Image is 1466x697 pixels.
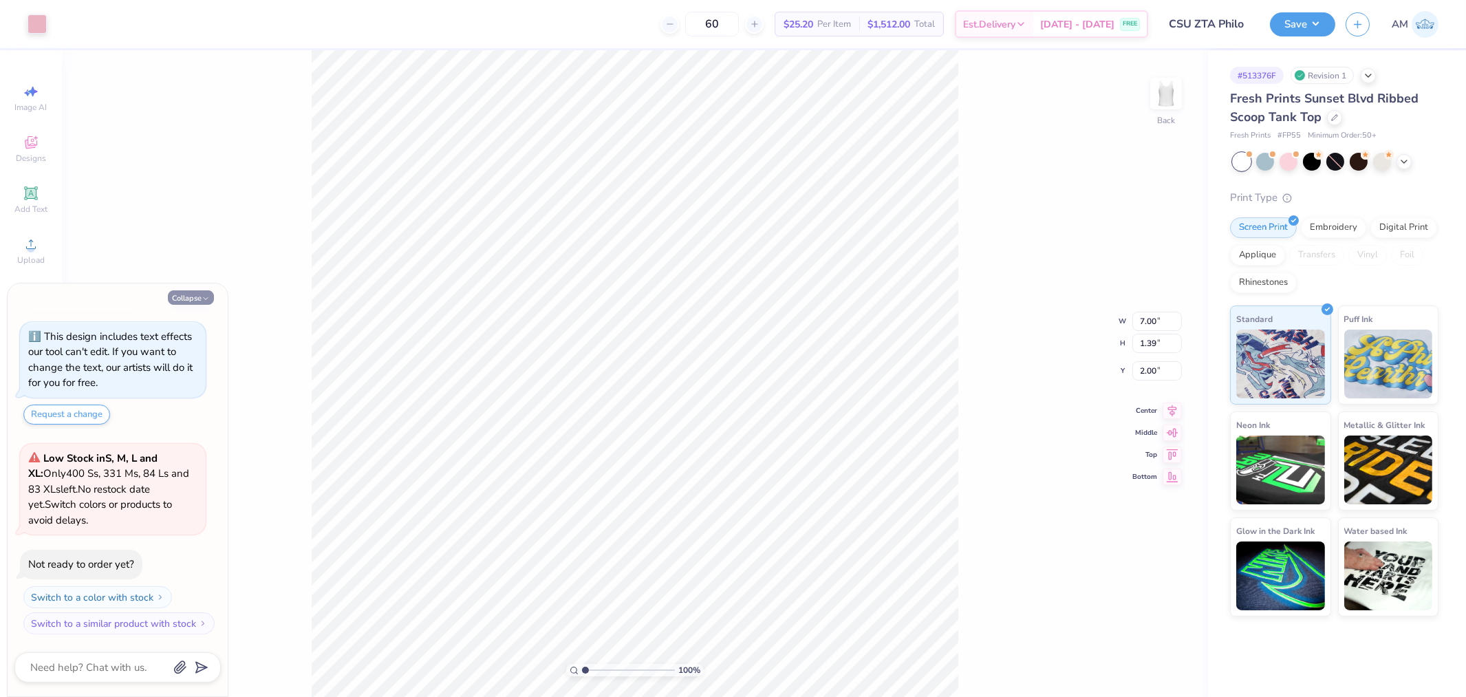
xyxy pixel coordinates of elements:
[1344,541,1433,610] img: Water based Ink
[1230,90,1419,125] span: Fresh Prints Sunset Blvd Ribbed Scoop Tank Top
[1278,130,1301,142] span: # FP55
[28,330,193,390] div: This design includes text effects our tool can't edit. If you want to change the text, our artist...
[1040,17,1114,32] span: [DATE] - [DATE]
[28,482,150,512] span: No restock date yet.
[1158,10,1260,38] input: Untitled Design
[1236,541,1325,610] img: Glow in the Dark Ink
[23,405,110,425] button: Request a change
[16,153,46,164] span: Designs
[1291,67,1354,84] div: Revision 1
[914,17,935,32] span: Total
[685,12,739,36] input: – –
[1230,190,1438,206] div: Print Type
[15,102,47,113] span: Image AI
[867,17,910,32] span: $1,512.00
[1230,130,1271,142] span: Fresh Prints
[1157,114,1175,127] div: Back
[1348,245,1387,266] div: Vinyl
[1230,217,1297,238] div: Screen Print
[28,557,134,571] div: Not ready to order yet?
[14,204,47,215] span: Add Text
[23,586,172,608] button: Switch to a color with stock
[28,451,189,527] span: Only 400 Ss, 331 Ms, 84 Ls and 83 XLs left. Switch colors or products to avoid delays.
[1236,312,1273,326] span: Standard
[1132,472,1157,482] span: Bottom
[28,451,158,481] strong: Low Stock in S, M, L and XL :
[1344,436,1433,504] img: Metallic & Glitter Ink
[1152,80,1180,107] img: Back
[1344,418,1425,432] span: Metallic & Glitter Ink
[168,290,214,305] button: Collapse
[1230,272,1297,293] div: Rhinestones
[817,17,851,32] span: Per Item
[678,664,700,676] span: 100 %
[1344,312,1373,326] span: Puff Ink
[1289,245,1344,266] div: Transfers
[1230,67,1284,84] div: # 513376F
[1132,428,1157,438] span: Middle
[1132,406,1157,416] span: Center
[1236,330,1325,398] img: Standard
[1301,217,1366,238] div: Embroidery
[1412,11,1438,38] img: Arvi Mikhail Parcero
[1230,245,1285,266] div: Applique
[1392,17,1408,32] span: AM
[1270,12,1335,36] button: Save
[1236,418,1270,432] span: Neon Ink
[1123,19,1137,29] span: FREE
[1236,524,1315,538] span: Glow in the Dark Ink
[1308,130,1377,142] span: Minimum Order: 50 +
[156,593,164,601] img: Switch to a color with stock
[963,17,1015,32] span: Est. Delivery
[17,255,45,266] span: Upload
[1344,524,1408,538] span: Water based Ink
[1236,436,1325,504] img: Neon Ink
[784,17,813,32] span: $25.20
[23,612,215,634] button: Switch to a similar product with stock
[1132,450,1157,460] span: Top
[1344,330,1433,398] img: Puff Ink
[199,619,207,628] img: Switch to a similar product with stock
[1392,11,1438,38] a: AM
[1370,217,1437,238] div: Digital Print
[1391,245,1423,266] div: Foil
